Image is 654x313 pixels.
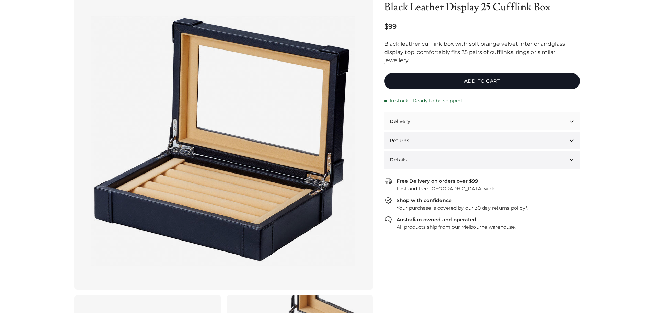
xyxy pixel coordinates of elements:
div: Black leather cufflink box with soft orange velvet interior and , comfortably fits 25 pairs of cu... [384,40,580,65]
button: Delivery [384,112,580,130]
div: Your purchase is covered by our 30 day returns policy*. [392,204,580,211]
button: Returns [384,132,580,149]
button: Add to cart [384,73,580,89]
span: $99 [384,22,397,31]
div: Shop with confidence [397,197,452,204]
span: In stock - Ready to be shipped [390,98,462,104]
img: Black Leather Display 25 Cufflink Box [85,4,360,279]
div: All products ship from our Melbourne warehouse. [392,224,580,231]
div: Australian owned and operated [397,216,477,223]
div: Fast and free, [GEOGRAPHIC_DATA] wide. [392,185,580,192]
h1: Black Leather Display 25 Cufflink Box [384,1,580,13]
button: Details [384,151,580,169]
div: Free Delivery on orders over $99 [397,178,478,185]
